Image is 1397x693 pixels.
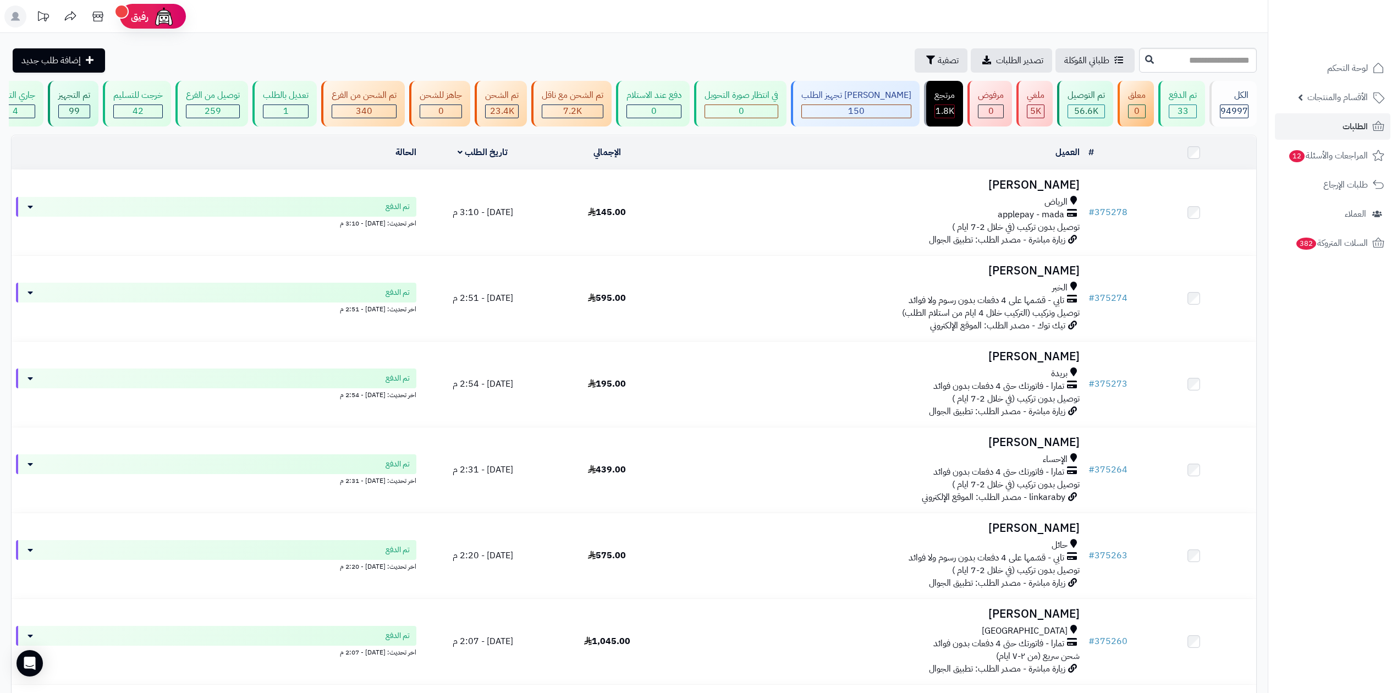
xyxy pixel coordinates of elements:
[952,392,1080,405] span: توصيل بدون تركيب (في خلال 2-7 ايام )
[1178,105,1189,118] span: 33
[929,576,1065,590] span: زيارة مباشرة - مصدر الطلب: تطبيق الجوال
[1088,291,1127,305] a: #375274
[16,560,416,571] div: اخر تحديث: [DATE] - 2:20 م
[1134,105,1140,118] span: 0
[1088,377,1094,391] span: #
[674,265,1080,277] h3: [PERSON_NAME]
[674,608,1080,620] h3: [PERSON_NAME]
[1275,142,1390,169] a: المراجعات والأسئلة12
[1088,291,1094,305] span: #
[101,81,173,127] a: خرجت للتسليم 42
[934,89,955,102] div: مرتجع
[472,81,529,127] a: تم الشحن 23.4K
[1074,105,1098,118] span: 56.6K
[1030,105,1041,118] span: 5K
[1088,549,1127,562] a: #375263
[1088,206,1127,219] a: #375278
[1014,81,1055,127] a: ملغي 5K
[909,552,1064,564] span: تابي - قسّمها على 4 دفعات بدون رسوم ولا فوائد
[173,81,250,127] a: توصيل من الفرع 259
[584,635,630,648] span: 1,045.00
[982,625,1068,637] span: [GEOGRAPHIC_DATA]
[996,650,1080,663] span: شحن سريع (من ٢-٧ ايام)
[114,105,162,118] div: 42
[46,81,101,127] a: تم التجهيز 99
[965,81,1014,127] a: مرفوض 0
[801,89,911,102] div: [PERSON_NAME] تجهيز الطلب
[332,89,397,102] div: تم الشحن من الفرع
[998,208,1064,221] span: applepay - mada
[930,319,1065,332] span: تيك توك - مصدر الطلب: الموقع الإلكتروني
[674,436,1080,449] h3: [PERSON_NAME]
[1275,172,1390,198] a: طلبات الإرجاع
[1296,238,1316,250] span: 382
[407,81,472,127] a: جاهز للشحن 0
[1323,177,1368,193] span: طلبات الإرجاع
[1288,148,1368,163] span: المراجعات والأسئلة
[902,306,1080,320] span: توصيل وتركيب (التركيب خلال 4 ايام من استلام الطلب)
[627,105,681,118] div: 0
[263,89,309,102] div: تعديل بالطلب
[1343,119,1368,134] span: الطلبات
[1068,89,1105,102] div: تم التوصيل
[453,206,513,219] span: [DATE] - 3:10 م
[356,105,372,118] span: 340
[485,89,519,102] div: تم الشحن
[674,179,1080,191] h3: [PERSON_NAME]
[250,81,319,127] a: تعديل بالطلب 1
[529,81,614,127] a: تم الشحن مع ناقل 7.2K
[988,105,994,118] span: 0
[933,466,1064,479] span: تمارا - فاتورتك حتى 4 دفعات بدون فوائد
[922,491,1065,504] span: linkaraby - مصدر الطلب: الموقع الإلكتروني
[386,630,410,641] span: تم الدفع
[929,233,1065,246] span: زيارة مباشرة - مصدر الطلب: تطبيق الجوال
[283,105,289,118] span: 1
[909,294,1064,307] span: تابي - قسّمها على 4 دفعات بدون رسوم ولا فوائد
[1088,206,1094,219] span: #
[16,646,416,657] div: اخر تحديث: [DATE] - 2:07 م
[542,89,603,102] div: تم الشحن مع ناقل
[1052,282,1068,294] span: الخبر
[16,388,416,400] div: اخر تحديث: [DATE] - 2:54 م
[1088,463,1127,476] a: #375264
[16,474,416,486] div: اخر تحديث: [DATE] - 2:31 م
[69,105,80,118] span: 99
[133,105,144,118] span: 42
[58,89,90,102] div: تم التجهيز
[59,105,90,118] div: 99
[674,522,1080,535] h3: [PERSON_NAME]
[1220,105,1248,118] span: 94997
[205,105,221,118] span: 259
[802,105,911,118] div: 150
[563,105,582,118] span: 7.2K
[1088,635,1127,648] a: #375260
[386,373,410,384] span: تم الدفع
[739,105,744,118] span: 0
[386,544,410,555] span: تم الدفع
[542,105,603,118] div: 7223
[386,459,410,470] span: تم الدفع
[588,291,626,305] span: 595.00
[935,105,954,118] div: 1810
[1088,635,1094,648] span: #
[386,201,410,212] span: تم الدفع
[319,81,407,127] a: تم الشحن من الفرع 340
[978,105,1003,118] div: 0
[1156,81,1207,127] a: تم الدفع 33
[16,217,416,228] div: اخر تحديث: [DATE] - 3:10 م
[1043,453,1068,466] span: الإحساء
[1207,81,1259,127] a: الكل94997
[1327,61,1368,76] span: لوحة التحكم
[626,89,681,102] div: دفع عند الاستلام
[13,48,105,73] a: إضافة طلب جديد
[1275,113,1390,140] a: الطلبات
[1345,206,1366,222] span: العملاء
[386,287,410,298] span: تم الدفع
[453,463,513,476] span: [DATE] - 2:31 م
[1220,89,1248,102] div: الكل
[1322,8,1387,31] img: logo-2.png
[1027,89,1044,102] div: ملغي
[933,637,1064,650] span: تمارا - فاتورتك حتى 4 دفعات بدون فوائد
[29,5,57,30] a: تحديثات المنصة
[1169,89,1197,102] div: تم الدفع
